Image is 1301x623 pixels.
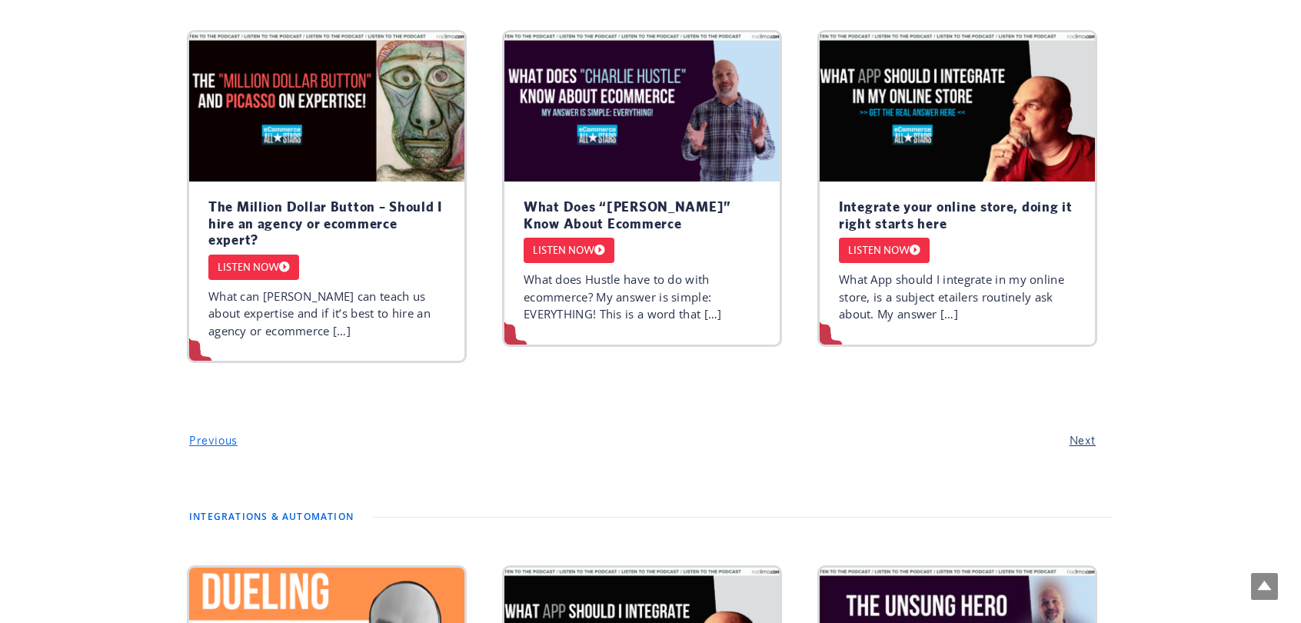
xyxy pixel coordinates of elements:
[504,32,780,344] a: hustle ecommerce What Does “[PERSON_NAME]” Know About Ecommerce Listen now What does Hustle have ...
[1065,431,1100,451] button: Next
[524,238,614,263] div: Listen now
[839,238,930,263] div: Listen now
[839,271,1076,323] p: What App should I integrate in my online store, is a subject etailers routinely ask about. My ans...
[820,32,1095,344] a: Integrate your online store Integrate your online store, doing it right starts here Listen now Wh...
[189,32,464,182] img: hire an agency or ecommerce expert
[524,271,760,323] p: What does Hustle have to do with ecommerce? My answer is simple: EVERYTHING! This is a word that […]
[189,32,464,361] a: hire an agency or ecommerce expert The Million Dollar Button – Should I hire an agency or ecommer...
[839,198,1076,232] h2: Integrate your online store, doing it right starts here
[820,32,1095,182] img: Integrate your online store
[185,431,242,451] button: Previous
[504,32,780,182] img: hustle ecommerce
[189,511,365,522] h1: Integrations & Automation
[208,255,299,280] div: Listen now
[208,198,445,248] h2: The Million Dollar Button – Should I hire an agency or ecommerce expert?
[208,288,445,340] p: What can [PERSON_NAME] can teach us about expertise and if it’s best to hire an agency or ecommer...
[524,198,760,232] h2: What Does “[PERSON_NAME]” Know About Ecommerce
[1251,573,1278,600] a: Top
